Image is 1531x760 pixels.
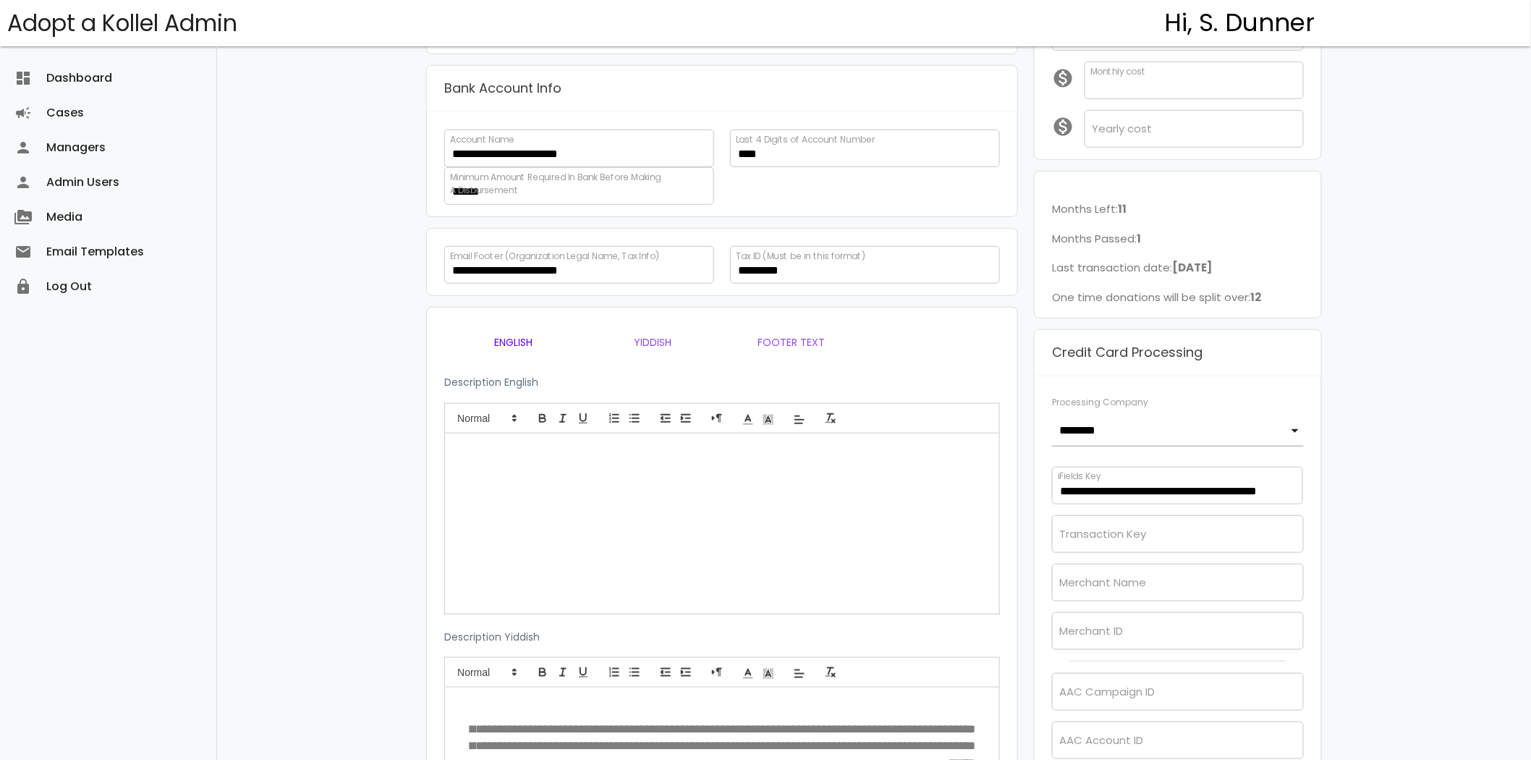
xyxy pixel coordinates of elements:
b: 11 [1118,201,1127,216]
i: email [14,235,32,269]
i: perm_media [14,200,32,235]
b: [DATE] [1172,260,1212,275]
i: person [14,130,32,165]
i: campaign [14,96,32,130]
label: Description Yiddish [444,630,540,645]
p: Bank Account Info [444,77,561,100]
i: monetization_on [1052,67,1085,89]
p: Months Passed: [1052,229,1304,248]
p: Credit Card Processing [1052,342,1203,364]
i: dashboard [14,61,32,96]
b: 12 [1250,290,1261,305]
h4: Hi, S. Dunner [1165,9,1315,37]
a: English [444,325,583,360]
i: person [14,165,32,200]
i: monetization_on [1052,116,1085,138]
a: Footer Text [722,325,861,360]
i: lock [14,269,32,304]
p: One time donations will be split over: [1052,288,1304,307]
label: Description English [444,375,538,390]
p: Months Left: [1052,200,1304,219]
label: Processing Company [1052,396,1148,409]
p: Last transaction date: [1052,258,1304,277]
b: 1 [1137,231,1141,246]
a: Yiddish [583,325,722,360]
